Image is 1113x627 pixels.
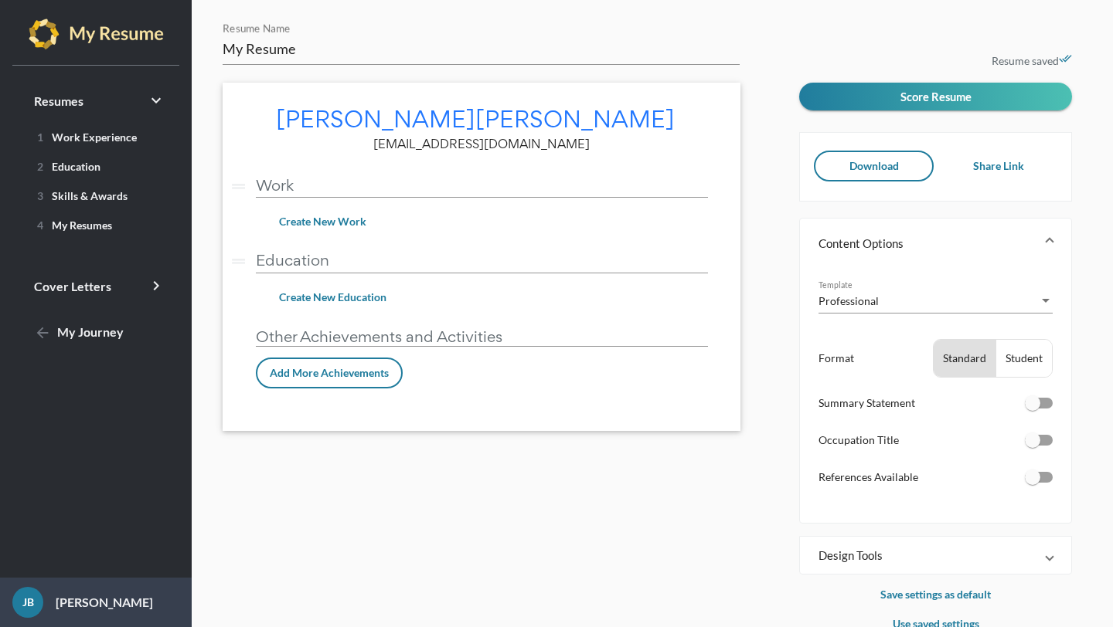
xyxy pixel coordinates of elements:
i: drag_handle [229,252,248,271]
mat-expansion-panel-header: Design Tools [800,537,1071,574]
button: Share Link [939,151,1057,181]
button: Standard [934,340,996,377]
span: Add More Achievements [270,366,389,379]
a: 3Skills & Awards [19,183,173,208]
span: 1 [37,130,43,144]
span: Share Link [973,159,1024,172]
button: Add More Achievements [256,358,403,388]
button: Student [996,340,1052,377]
i: done_all [1059,53,1072,66]
span: [PERSON_NAME] [475,103,675,134]
a: 4My Resumes [19,212,173,237]
span: My Resumes [31,219,112,232]
mat-panel-title: Design Tools [819,547,1034,563]
a: My Journey [19,314,173,351]
mat-icon: arrow_back [34,324,53,343]
li: Format [819,339,1053,378]
span: Score Resume [900,90,972,103]
i: keyboard_arrow_right [147,276,165,295]
span: 4 [37,219,43,232]
div: JB [12,587,43,618]
span: Professional [819,294,879,307]
span: Resumes [34,93,83,108]
span: Cover Letters [34,279,111,293]
button: Create New Education [267,283,399,311]
li: References Available [819,468,1053,500]
p: [PERSON_NAME] [43,593,153,612]
mat-select: Template [819,293,1053,309]
p: Resume saved [799,52,1072,70]
span: 2 [37,160,43,173]
mat-expansion-panel-header: Content Options [800,219,1071,268]
span: Education [31,160,100,173]
button: Create New Work [267,208,379,236]
span: Work Experience [31,130,137,144]
i: drag_handle [229,177,248,196]
span: My Journey [34,324,124,339]
p: Other Achievements and Activities [256,327,708,347]
a: 1Work Experience [19,124,173,149]
p: Save settings as default [799,585,1072,604]
span: 3 [37,189,43,202]
button: Download [814,151,934,181]
span: Create New Work [279,215,366,228]
span: [PERSON_NAME] [276,103,475,134]
input: Resume Name [223,39,740,59]
img: my-resume-light.png [29,19,164,49]
span: Skills & Awards [31,189,128,202]
a: 2Education [19,154,173,178]
div: Content Options [800,268,1071,523]
span: [EMAIL_ADDRESS][DOMAIN_NAME] [373,136,590,152]
span: Create New Education [279,290,386,303]
i: keyboard_arrow_right [147,91,165,110]
mat-panel-title: Content Options [819,236,1034,251]
span: Download [849,159,899,172]
button: Score Resume [799,83,1072,110]
li: Summary Statement [819,394,1053,425]
li: Occupation Title [819,431,1053,463]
